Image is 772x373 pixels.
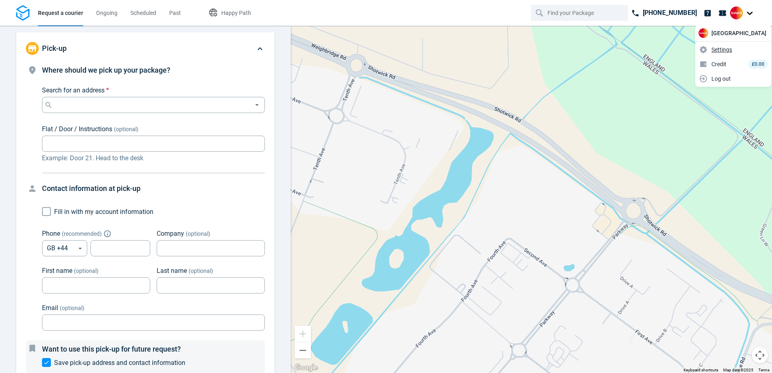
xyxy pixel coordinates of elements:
[221,10,251,16] span: Happy Path
[42,86,105,94] span: Search for an address
[42,125,112,133] span: Flat / Door / Instructions
[752,61,764,67] span: £0.00
[752,347,768,363] button: Map camera controls
[711,60,726,69] span: Credit
[293,363,319,373] img: Google
[74,268,99,274] span: (optional)
[295,342,311,358] button: Zoom out
[695,27,771,42] div: [GEOGRAPHIC_DATA]
[252,100,262,110] button: Open
[699,74,708,84] img: Icon
[293,363,319,373] a: Open this area in Google Maps (opens a new window)
[42,44,67,52] span: Pick-up
[42,240,87,256] div: GB +44
[699,28,708,38] img: Icon
[62,231,102,237] span: ( recommended )
[54,208,153,216] span: Fill in with my account information
[42,267,72,275] span: First name
[16,5,29,21] img: Logo
[54,359,185,367] span: Save pick-up address and contact information
[42,153,265,163] p: Example: Door 21. Head to the desk
[169,10,181,16] span: Past
[189,268,213,274] span: (optional)
[114,126,138,132] span: (optional)
[643,8,697,18] p: [PHONE_NUMBER]
[96,10,117,16] span: Ongoing
[186,231,210,237] span: (optional)
[130,10,156,16] span: Scheduled
[60,305,84,311] span: (optional)
[699,59,708,69] img: Icon
[723,368,753,372] span: Map data ©2025
[711,46,732,54] span: Settings
[628,5,700,21] a: [PHONE_NUMBER]
[16,32,275,65] div: Pick-up
[697,72,770,85] button: Log out
[105,231,110,236] button: Explain "Recommended"
[684,367,718,373] button: Keyboard shortcuts
[548,5,613,21] input: Find your Package
[157,267,187,275] span: Last name
[157,230,184,237] span: Company
[295,326,311,342] button: Zoom in
[758,368,770,372] a: Terms
[38,10,83,16] span: Request a courier
[42,230,60,237] span: Phone
[699,45,708,54] img: Icon
[42,304,58,312] span: Email
[42,345,181,353] span: Want to use this pick-up for future request?
[711,75,731,83] span: Log out
[42,183,265,194] h4: Contact information at pick-up
[730,6,743,19] img: Client
[42,66,170,74] span: Where should we pick up your package?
